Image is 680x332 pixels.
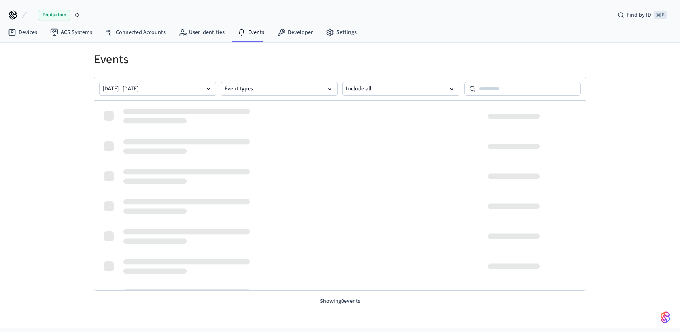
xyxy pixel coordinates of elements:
a: ACS Systems [44,25,99,40]
button: Event types [221,82,338,96]
a: Settings [319,25,363,40]
span: ⌘ K [654,11,667,19]
img: SeamLogoGradient.69752ec5.svg [661,311,670,324]
span: Find by ID [627,11,651,19]
p: Showing 0 events [94,297,586,306]
a: Events [231,25,271,40]
a: User Identities [172,25,231,40]
div: Find by ID⌘ K [611,8,674,22]
h1: Events [94,52,586,67]
a: Devices [2,25,44,40]
a: Developer [271,25,319,40]
button: Include all [342,82,459,96]
span: Production [38,10,70,20]
button: [DATE] - [DATE] [99,82,216,96]
a: Connected Accounts [99,25,172,40]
